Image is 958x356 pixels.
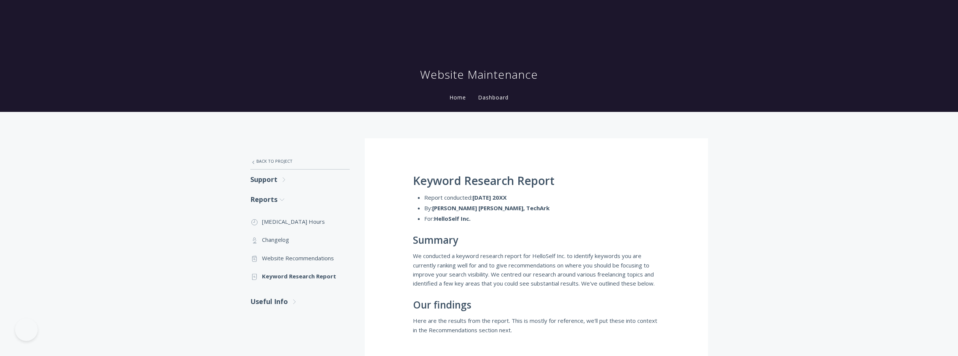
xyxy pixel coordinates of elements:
[448,94,468,101] a: Home
[250,267,350,285] a: Keyword Research Report
[250,170,350,189] a: Support
[250,189,350,209] a: Reports
[420,67,538,82] h1: Website Maintenance
[413,251,660,288] p: We conducted a keyword research report for HelloSelf Inc. to identify keywords you are currently ...
[424,193,660,202] li: Report conducted:
[250,153,350,169] a: Back to Project
[424,214,660,223] li: For:
[15,318,38,341] iframe: Toggle Customer Support
[432,204,550,212] strong: [PERSON_NAME] [PERSON_NAME], TechArk
[413,235,660,246] h2: Summary
[424,203,660,212] li: By:
[250,292,350,312] a: Useful Info
[434,215,471,222] strong: HelloSelf Inc.
[250,231,350,249] a: Changelog
[477,94,510,101] a: Dashboard
[413,174,660,187] h1: Keyword Research Report
[250,212,350,231] a: [MEDICAL_DATA] Hours
[413,299,660,311] h2: Our findings
[413,316,660,335] p: Here are the results from the report. This is mostly for reference, we'll put these into context ...
[250,249,350,267] a: Website Recommendations
[472,194,507,201] strong: [DATE] 20XX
